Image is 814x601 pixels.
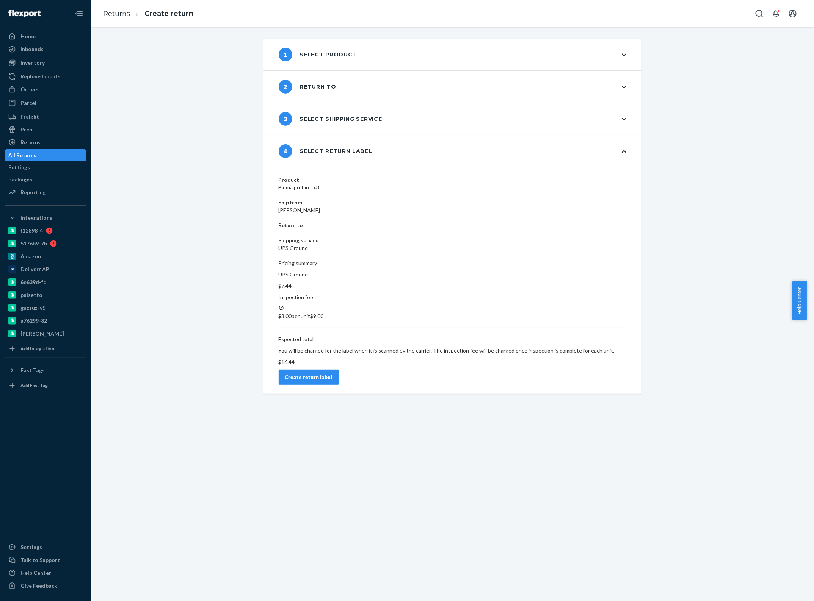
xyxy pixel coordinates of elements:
a: gnzsuz-v5 [5,302,86,314]
a: pulsetto [5,289,86,301]
p: $9.00 [279,312,627,320]
div: All Returns [8,151,36,159]
a: 5176b9-7b [5,237,86,250]
a: Amazon [5,250,86,262]
span: 3 [279,112,292,126]
p: Pricing summary [279,259,627,267]
div: Settings [20,543,42,551]
div: Inventory [20,59,45,67]
span: $3.00 per unit [279,313,311,319]
div: f12898-4 [20,227,43,234]
a: Prep [5,123,86,136]
div: Add Integration [20,345,54,352]
a: Returns [5,136,86,148]
div: a76299-82 [20,317,47,325]
div: Prep [20,126,32,133]
dt: Ship from [279,199,627,206]
p: $7.44 [279,282,627,290]
button: Give Feedback [5,580,86,592]
p: Expected total [279,336,627,343]
a: a76299-82 [5,315,86,327]
p: You will be charged for the label when it is scanned by the carrier. The inspection fee will be c... [279,347,627,354]
div: Select shipping service [279,112,382,126]
button: Open Search Box [752,6,767,21]
a: All Returns [5,149,86,161]
a: Settings [5,541,86,553]
div: Parcel [20,99,36,107]
a: Returns [103,9,130,18]
span: 4 [279,144,292,158]
div: Replenishments [20,73,61,80]
dt: Shipping service [279,237,627,244]
button: Fast Tags [5,364,86,376]
div: pulsetto [20,291,42,299]
span: 1 [279,48,292,61]
div: Add Fast Tag [20,382,48,389]
a: Inventory [5,57,86,69]
button: Open notifications [769,6,784,21]
img: Flexport logo [8,10,41,17]
a: [PERSON_NAME] [5,328,86,340]
div: Returns [20,139,41,146]
button: Close Navigation [71,6,86,21]
a: Reporting [5,186,86,198]
a: Parcel [5,97,86,109]
div: Select product [279,48,357,61]
a: Freight [5,111,86,123]
a: Add Integration [5,343,86,355]
div: Settings [8,164,30,171]
p: $16.44 [279,358,627,366]
a: Help Center [5,567,86,579]
p: Inspection fee [279,293,627,301]
div: Create return label [285,373,333,381]
div: Home [20,33,36,40]
dt: Return to [279,222,627,229]
div: Select return label [279,144,372,158]
a: f12898-4 [5,225,86,237]
div: Help Center [20,569,51,577]
button: Create return label [279,370,339,385]
dd: Bioma probio... x3 [279,184,627,191]
div: 5176b9-7b [20,240,47,247]
div: Talk to Support [20,556,60,564]
a: Talk to Support [5,554,86,566]
div: Packages [8,176,32,183]
a: Replenishments [5,70,86,83]
button: Help Center [792,281,807,320]
dt: Product [279,176,627,184]
div: Orders [20,86,39,93]
dd: [PERSON_NAME] [279,206,627,214]
button: Integrations [5,212,86,224]
div: gnzsuz-v5 [20,304,45,312]
a: Deliverr API [5,263,86,275]
div: Return to [279,80,336,94]
div: Amazon [20,253,41,260]
div: Reporting [20,189,46,196]
p: UPS Ground [279,271,627,278]
a: Settings [5,161,86,173]
div: Inbounds [20,45,44,53]
a: Home [5,30,86,42]
ol: breadcrumbs [97,3,199,25]
div: Give Feedback [20,582,57,590]
button: Open account menu [785,6,800,21]
a: Orders [5,83,86,95]
div: Integrations [20,214,52,222]
div: 6e639d-fc [20,278,46,286]
div: Fast Tags [20,367,45,374]
a: Create return [144,9,193,18]
a: Packages [5,173,86,186]
div: [PERSON_NAME] [20,330,64,337]
a: Inbounds [5,43,86,55]
div: Deliverr API [20,265,51,273]
a: 6e639d-fc [5,276,86,288]
div: Freight [20,113,39,120]
a: Add Fast Tag [5,379,86,392]
dd: UPS Ground [279,244,627,252]
span: 2 [279,80,292,94]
